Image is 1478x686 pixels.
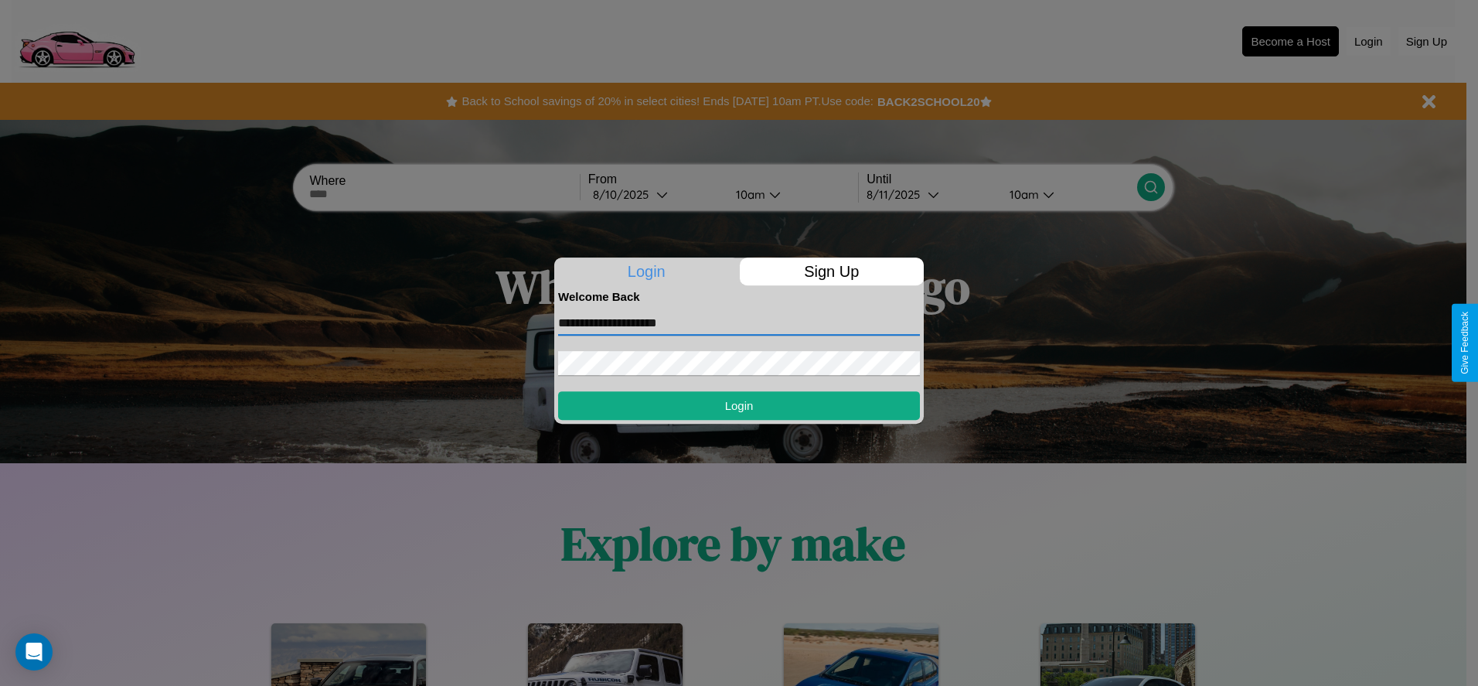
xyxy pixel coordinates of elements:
[558,391,920,420] button: Login
[1459,312,1470,374] div: Give Feedback
[558,290,920,303] h4: Welcome Back
[15,633,53,671] div: Open Intercom Messenger
[740,258,925,285] p: Sign Up
[554,258,739,285] p: Login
